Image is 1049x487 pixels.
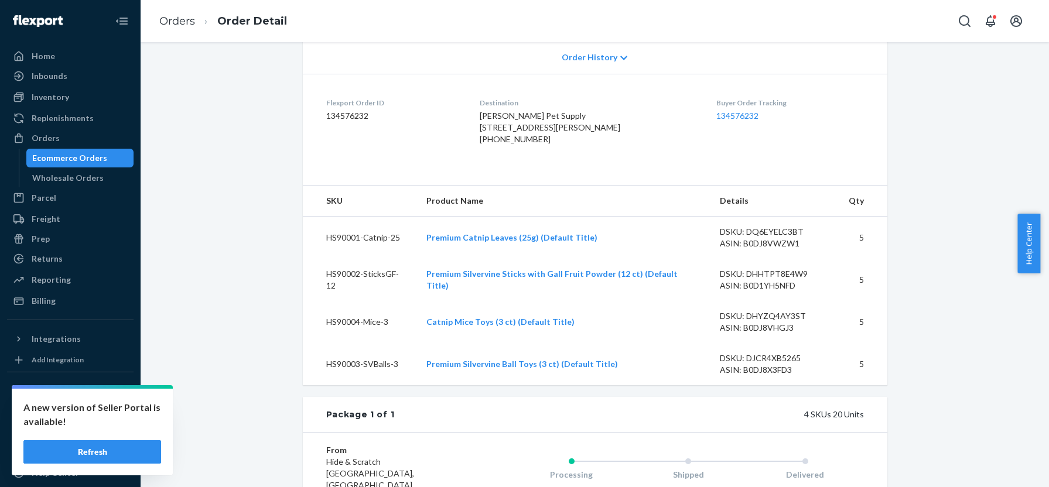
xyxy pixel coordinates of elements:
[1017,214,1040,273] button: Help Center
[720,322,830,334] div: ASIN: B0DJ8VHGJ3
[630,469,747,481] div: Shipped
[716,111,758,121] a: 134576232
[32,233,50,245] div: Prep
[32,152,107,164] div: Ecommerce Orders
[32,132,60,144] div: Orders
[7,353,134,367] a: Add Integration
[217,15,287,28] a: Order Detail
[426,232,597,242] a: Premium Catnip Leaves (25g) (Default Title)
[32,274,71,286] div: Reporting
[720,226,830,238] div: DSKU: DQ6EYELC3BT
[303,217,418,259] td: HS90001-Catnip-25
[839,343,887,385] td: 5
[32,213,60,225] div: Freight
[394,409,863,420] div: 4 SKUs 20 Units
[839,217,887,259] td: 5
[32,295,56,307] div: Billing
[7,229,134,248] a: Prep
[7,464,134,482] a: Help Center
[7,382,134,400] button: Fast Tags
[303,301,418,343] td: HS90004-Mice-3
[326,110,462,122] dd: 134576232
[417,186,710,217] th: Product Name
[7,129,134,148] a: Orders
[110,9,134,33] button: Close Navigation
[7,270,134,289] a: Reporting
[159,15,195,28] a: Orders
[7,405,134,419] a: Add Fast Tag
[7,67,134,85] a: Inbounds
[979,9,1002,33] button: Open notifications
[150,4,296,39] ol: breadcrumbs
[710,186,839,217] th: Details
[7,249,134,268] a: Returns
[32,192,56,204] div: Parcel
[716,98,864,108] dt: Buyer Order Tracking
[720,310,830,322] div: DSKU: DHYZQ4AY3ST
[7,88,134,107] a: Inventory
[303,343,418,385] td: HS90003-SVBalls-3
[32,253,63,265] div: Returns
[747,469,864,481] div: Delivered
[720,280,830,291] div: ASIN: B0D1YH5NFD
[7,47,134,66] a: Home
[26,169,134,187] a: Wholesale Orders
[7,291,134,310] a: Billing
[7,109,134,128] a: Replenishments
[26,149,134,167] a: Ecommerce Orders
[839,259,887,301] td: 5
[720,352,830,364] div: DSKU: DJCR4XB5265
[1004,9,1028,33] button: Open account menu
[839,186,887,217] th: Qty
[13,15,63,27] img: Flexport logo
[23,400,161,428] p: A new version of Seller Portal is available!
[839,301,887,343] td: 5
[326,444,466,456] dt: From
[480,98,698,108] dt: Destination
[720,364,830,376] div: ASIN: B0DJ8X3FD3
[7,330,134,348] button: Integrations
[720,268,830,280] div: DSKU: DHHTPT8E4W9
[32,91,69,103] div: Inventory
[953,9,976,33] button: Open Search Box
[326,409,395,420] div: Package 1 of 1
[7,424,134,443] a: Settings
[32,50,55,62] div: Home
[426,317,575,327] a: Catnip Mice Toys (3 ct) (Default Title)
[720,238,830,249] div: ASIN: B0DJ8VWZW1
[303,186,418,217] th: SKU
[32,333,81,345] div: Integrations
[7,188,134,207] a: Parcel
[480,111,620,132] span: [PERSON_NAME] Pet Supply [STREET_ADDRESS][PERSON_NAME]
[303,259,418,301] td: HS90002-SticksGF-12
[7,444,134,462] a: Talk to Support
[426,269,678,290] a: Premium Silvervine Sticks with Gall Fruit Powder (12 ct) (Default Title)
[562,52,617,63] span: Order History
[480,133,698,145] div: [PHONE_NUMBER]
[32,70,67,82] div: Inbounds
[32,355,84,365] div: Add Integration
[7,210,134,228] a: Freight
[326,98,462,108] dt: Flexport Order ID
[32,172,104,184] div: Wholesale Orders
[32,112,94,124] div: Replenishments
[513,469,630,481] div: Processing
[426,359,618,369] a: Premium Silvervine Ball Toys (3 ct) (Default Title)
[23,440,161,464] button: Refresh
